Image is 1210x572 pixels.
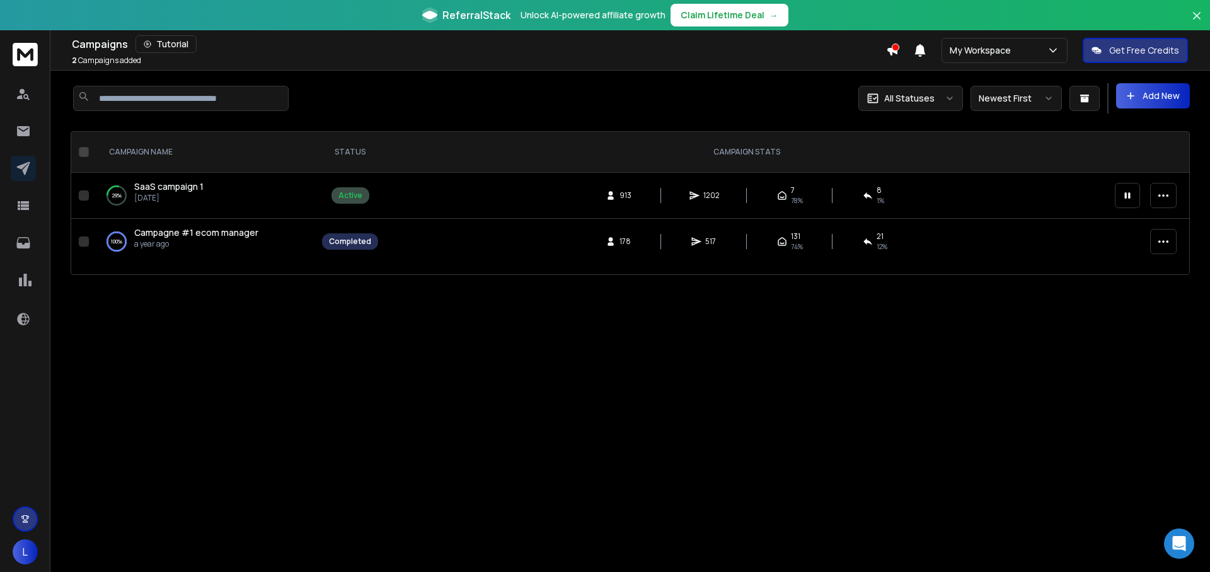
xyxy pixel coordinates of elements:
[94,132,314,173] th: CAMPAIGN NAME
[1109,44,1179,57] p: Get Free Credits
[338,190,362,201] div: Active
[13,539,38,564] button: L
[134,239,258,249] p: a year ago
[705,236,718,247] span: 517
[94,219,314,265] td: 100%Campagne #1 ecom managera year ago
[1083,38,1188,63] button: Get Free Credits
[950,44,1016,57] p: My Workspace
[521,9,665,21] p: Unlock AI-powered affiliate growth
[314,132,386,173] th: STATUS
[134,226,258,239] a: Campagne #1 ecom manager
[72,55,141,66] p: Campaigns added
[791,185,795,196] span: 7
[1189,8,1205,38] button: Close banner
[134,180,204,193] a: SaaS campaign 1
[769,9,778,21] span: →
[1116,83,1190,108] button: Add New
[134,193,204,203] p: [DATE]
[877,231,884,242] span: 21
[94,173,314,219] td: 29%SaaS campaign 1[DATE]
[971,86,1062,111] button: Newest First
[884,92,935,105] p: All Statuses
[386,132,1107,173] th: CAMPAIGN STATS
[619,236,632,247] span: 178
[703,190,720,201] span: 1202
[112,189,122,202] p: 29 %
[135,35,197,53] button: Tutorial
[791,196,803,206] span: 78 %
[791,231,800,242] span: 131
[329,236,371,247] div: Completed
[1164,528,1194,559] div: Open Intercom Messenger
[671,4,788,26] button: Claim Lifetime Deal→
[72,55,77,66] span: 2
[619,190,632,201] span: 913
[134,180,204,192] span: SaaS campaign 1
[791,242,803,252] span: 74 %
[877,185,882,196] span: 8
[877,242,887,252] span: 12 %
[111,235,122,248] p: 100 %
[134,226,258,238] span: Campagne #1 ecom manager
[877,196,884,206] span: 1 %
[72,35,886,53] div: Campaigns
[442,8,510,23] span: ReferralStack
